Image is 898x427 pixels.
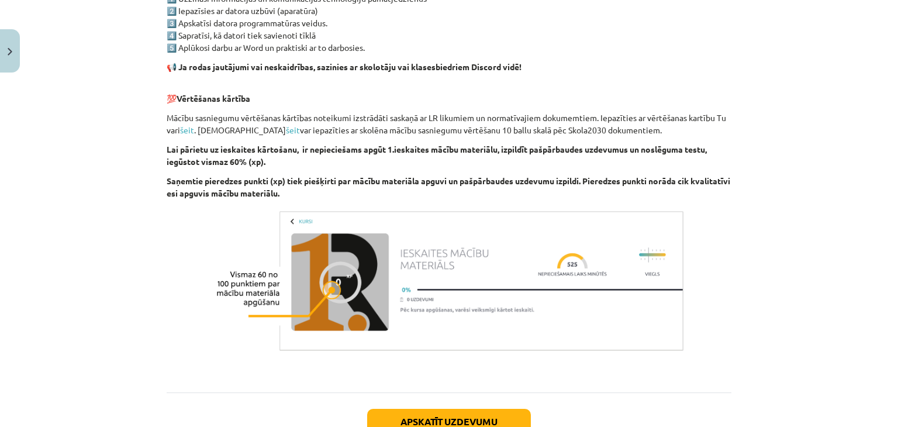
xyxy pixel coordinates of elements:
a: šeit [286,125,300,135]
p: Mācību sasniegumu vērtēšanas kārtības noteikumi izstrādāti saskaņā ar LR likumiem un normatīvajie... [167,112,731,136]
img: icon-close-lesson-0947bae3869378f0d4975bcd49f059093ad1ed9edebbc8119c70593378902aed.svg [8,48,12,56]
a: šeit [180,125,194,135]
p: 💯 [167,80,731,105]
b: Vērtēšanas kārtība [177,93,250,104]
b: Lai pārietu uz ieskaites kārtošanu, ir nepieciešams apgūt 1.ieskaites mācību materiālu, izpildīt ... [167,144,707,167]
b: Saņemtie pieredzes punkti (xp) tiek piešķirti par mācību materiāla apguvi un pašpārbaudes uzdevum... [167,175,730,198]
strong: 📢 Ja rodas jautājumi vai neskaidrības, sazinies ar skolotāju vai klasesbiedriem Discord vidē! [167,61,521,72]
